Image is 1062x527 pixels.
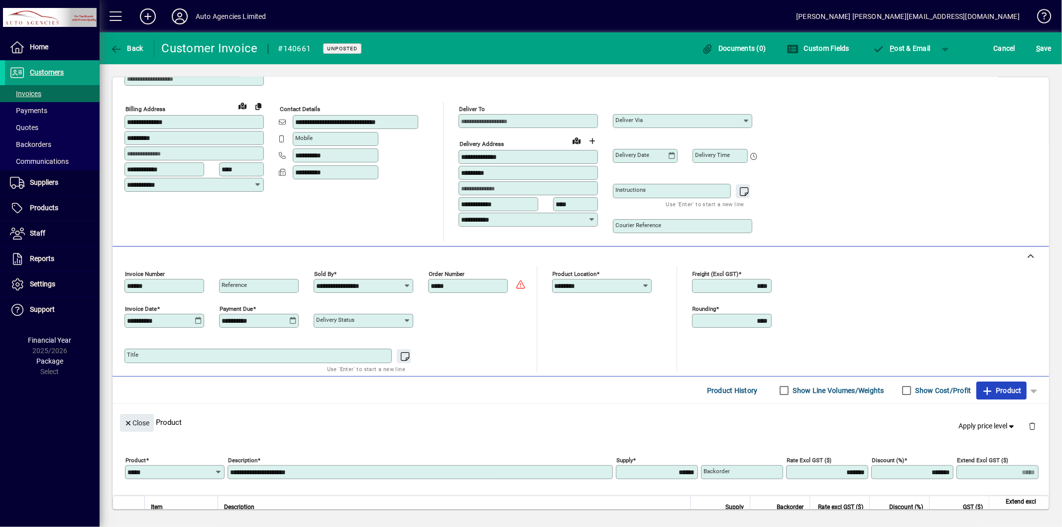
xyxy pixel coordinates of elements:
[314,270,334,277] mat-label: Sold by
[704,468,730,475] mat-label: Backorder
[615,186,646,193] mat-label: Instructions
[235,98,250,114] a: View on map
[120,414,154,432] button: Close
[818,502,863,513] span: Rate excl GST ($)
[316,316,354,323] mat-label: Delivery status
[5,119,100,136] a: Quotes
[615,117,643,124] mat-label: Deliver via
[118,418,156,427] app-page-header-button: Close
[787,457,831,464] mat-label: Rate excl GST ($)
[10,124,38,132] span: Quotes
[1034,39,1054,57] button: Save
[1030,2,1050,34] a: Knowledge Base
[113,404,1049,440] div: Product
[957,457,1008,464] mat-label: Extend excl GST ($)
[196,8,266,24] div: Auto Agencies Limited
[1036,40,1052,56] span: ave
[889,502,923,513] span: Discount (%)
[1020,421,1044,430] app-page-header-button: Delete
[30,43,48,51] span: Home
[5,196,100,221] a: Products
[699,39,769,57] button: Documents (0)
[616,457,633,464] mat-label: Supply
[30,204,58,212] span: Products
[963,502,983,513] span: GST ($)
[327,363,405,375] mat-hint: Use 'Enter' to start a new line
[36,357,63,365] span: Package
[30,178,58,186] span: Suppliers
[5,153,100,170] a: Communications
[725,502,744,513] span: Supply
[784,39,852,57] button: Custom Fields
[994,40,1016,56] span: Cancel
[30,68,64,76] span: Customers
[585,133,600,149] button: Choose address
[1036,44,1040,52] span: S
[569,132,585,148] a: View on map
[991,39,1018,57] button: Cancel
[125,305,157,312] mat-label: Invoice date
[30,305,55,313] span: Support
[777,502,804,513] span: Backorder
[164,7,196,25] button: Profile
[10,140,51,148] span: Backorders
[693,305,716,312] mat-label: Rounding
[459,106,485,113] mat-label: Deliver To
[955,417,1021,435] button: Apply price level
[890,44,895,52] span: P
[5,102,100,119] a: Payments
[30,229,45,237] span: Staff
[791,386,884,395] label: Show Line Volumes/Weights
[615,222,661,229] mat-label: Courier Reference
[976,382,1027,399] button: Product
[278,41,311,57] div: #140661
[151,502,163,513] span: Item
[327,45,357,52] span: Unposted
[5,272,100,297] a: Settings
[702,44,766,52] span: Documents (0)
[873,44,931,52] span: ost & Email
[100,39,154,57] app-page-header-button: Back
[693,270,739,277] mat-label: Freight (excl GST)
[5,136,100,153] a: Backorders
[224,502,254,513] span: Description
[10,157,69,165] span: Communications
[707,383,758,398] span: Product History
[30,255,54,263] span: Reports
[914,386,971,395] label: Show Cost/Profit
[5,85,100,102] a: Invoices
[429,270,465,277] mat-label: Order number
[30,280,55,288] span: Settings
[615,151,649,158] mat-label: Delivery date
[5,170,100,195] a: Suppliers
[695,151,730,158] mat-label: Delivery time
[125,457,146,464] mat-label: Product
[796,8,1020,24] div: [PERSON_NAME] [PERSON_NAME][EMAIL_ADDRESS][DOMAIN_NAME]
[10,90,41,98] span: Invoices
[295,134,313,141] mat-label: Mobile
[703,382,762,399] button: Product History
[28,336,72,344] span: Financial Year
[959,421,1017,431] span: Apply price level
[5,221,100,246] a: Staff
[10,107,47,115] span: Payments
[125,270,165,277] mat-label: Invoice number
[108,39,146,57] button: Back
[132,7,164,25] button: Add
[162,40,258,56] div: Customer Invoice
[5,35,100,60] a: Home
[872,457,904,464] mat-label: Discount (%)
[553,270,597,277] mat-label: Product location
[228,457,257,464] mat-label: Description
[124,415,150,431] span: Close
[5,297,100,322] a: Support
[1020,414,1044,438] button: Delete
[220,305,253,312] mat-label: Payment due
[222,281,247,288] mat-label: Reference
[995,496,1036,518] span: Extend excl GST ($)
[787,44,849,52] span: Custom Fields
[110,44,143,52] span: Back
[868,39,936,57] button: Post & Email
[250,98,266,114] button: Copy to Delivery address
[5,247,100,271] a: Reports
